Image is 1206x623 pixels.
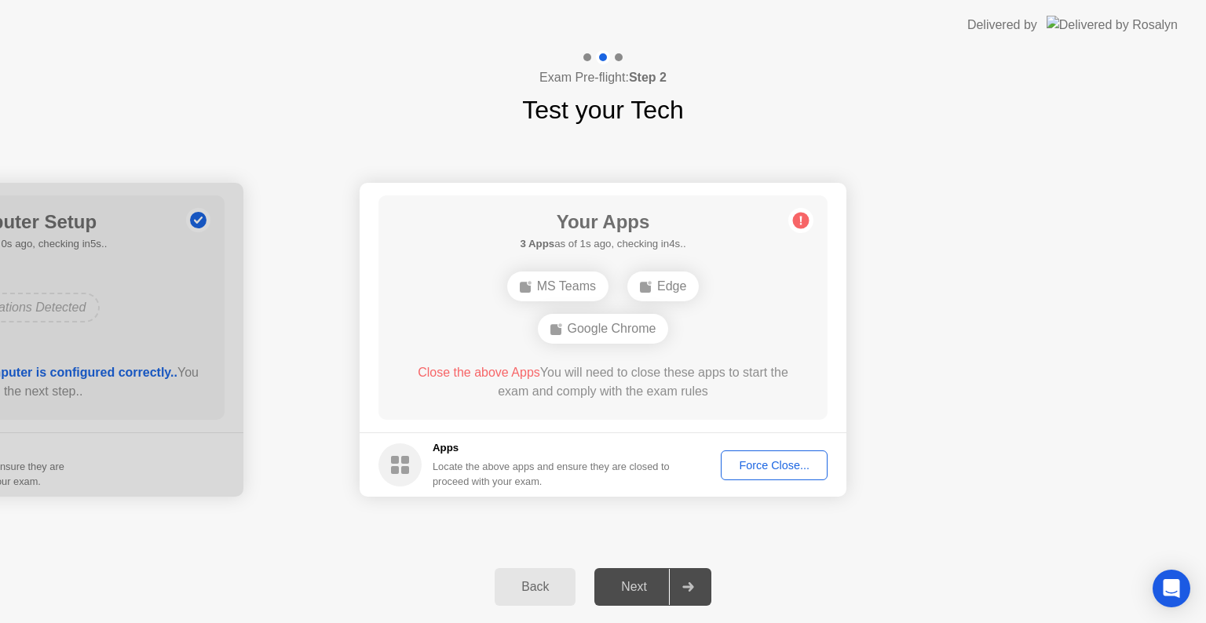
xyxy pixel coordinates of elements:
div: Locate the above apps and ensure they are closed to proceed with your exam. [433,459,671,489]
button: Back [495,568,576,606]
div: Delivered by [967,16,1037,35]
b: Step 2 [629,71,667,84]
div: Open Intercom Messenger [1153,570,1190,607]
div: Next [599,580,669,594]
img: Delivered by Rosalyn [1047,16,1178,34]
div: You will need to close these apps to start the exam and comply with the exam rules [401,363,806,401]
button: Force Close... [721,450,828,480]
h5: Apps [433,440,671,456]
h1: Your Apps [520,208,685,236]
span: Close the above Apps [418,366,540,379]
button: Next [594,568,711,606]
div: Force Close... [726,459,822,472]
b: 3 Apps [520,238,554,250]
div: Edge [627,271,699,301]
div: Google Chrome [538,314,669,344]
div: MS Teams [507,271,608,301]
h5: as of 1s ago, checking in4s.. [520,236,685,252]
div: Back [499,580,571,594]
h4: Exam Pre-flight: [539,68,667,87]
h1: Test your Tech [522,91,684,129]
